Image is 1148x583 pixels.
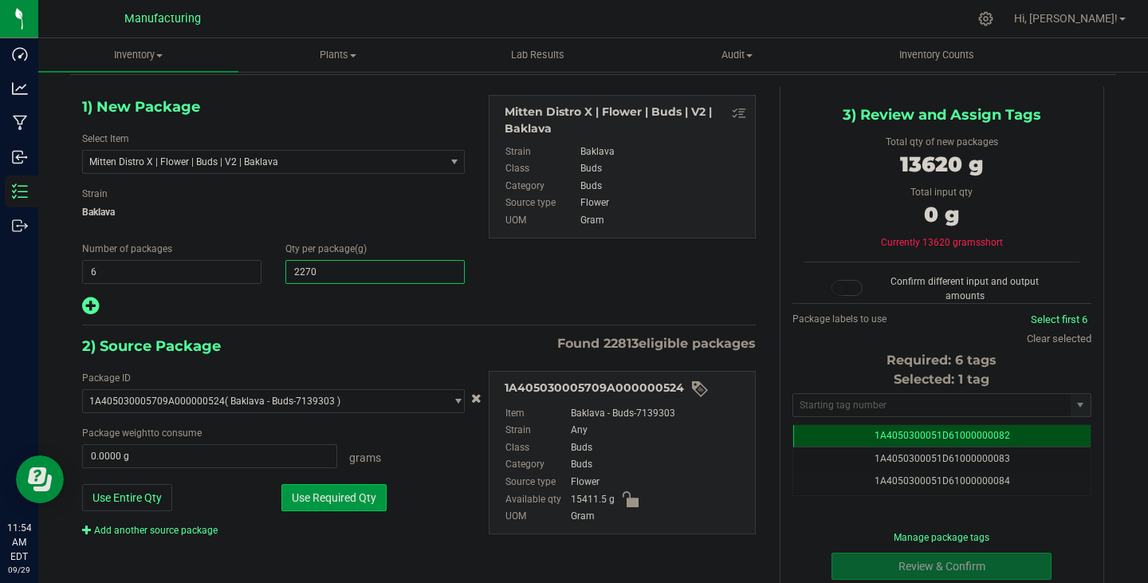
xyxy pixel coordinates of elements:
[505,144,577,161] label: Strain
[886,136,998,148] span: Total qty of new packages
[571,439,746,457] div: Buds
[571,456,746,474] div: Buds
[837,38,1037,72] a: Inventory Counts
[976,11,996,26] div: Manage settings
[82,525,218,536] a: Add another source package
[281,484,387,511] button: Use Required Qty
[1014,12,1118,25] span: Hi, [PERSON_NAME]!
[12,149,28,165] inline-svg: Inbound
[505,380,746,399] div: 1A405030005709A000000524
[1071,394,1091,416] span: select
[875,475,1010,486] span: 1A4050300051D61000000084
[878,48,996,62] span: Inventory Counts
[557,334,756,353] span: Found eligible packages
[832,553,1052,580] button: Review & Confirm
[89,156,424,167] span: Mitten Distro X | Flower | Buds | V2 | Baklava
[894,372,989,387] span: Selected: 1 tag
[16,455,64,503] iframe: Resource center
[505,508,568,526] label: UOM
[285,243,367,254] span: Qty per package
[580,195,747,212] div: Flower
[924,202,959,227] span: 0 g
[887,353,997,368] span: Required: 6 tags
[639,48,837,62] span: Audit
[580,160,747,178] div: Buds
[843,103,1041,127] span: 3) Review and Assign Tags
[238,38,438,72] a: Plants
[82,304,99,315] span: Add new output
[505,104,746,137] div: Mitten Distro X | Flower | Buds | V2 | Baklava
[82,372,131,384] span: Package ID
[82,95,200,119] span: 1) New Package
[571,405,746,423] div: Baklava - Buds-7139303
[1027,333,1091,345] a: Clear selected
[466,388,486,411] button: Cancel button
[571,491,615,509] span: 15411.5 g
[505,491,568,509] label: Available qty
[890,276,1039,301] span: Confirm different input and output amounts
[444,390,464,412] span: select
[82,427,202,439] span: Package to consume
[82,484,172,511] button: Use Entire Qty
[38,48,238,62] span: Inventory
[89,396,225,407] span: 1A405030005709A000000524
[225,396,340,407] span: ( Baklava - Buds-7139303 )
[82,200,465,224] span: Baklava
[505,160,577,178] label: Class
[12,46,28,62] inline-svg: Dashboard
[792,313,887,325] span: Package labels to use
[124,12,201,26] span: Manufacturing
[793,394,1071,416] input: Starting tag number
[505,195,577,212] label: Source type
[83,261,261,283] input: 6
[82,334,221,358] span: 2) Source Package
[505,456,568,474] label: Category
[900,152,983,177] span: 13620 g
[910,187,973,198] span: Total input qty
[12,81,28,97] inline-svg: Analytics
[38,38,238,72] a: Inventory
[12,218,28,234] inline-svg: Outbound
[894,532,989,543] a: Manage package tags
[571,508,746,526] div: Gram
[438,38,638,72] a: Lab Results
[580,144,747,161] div: Baklava
[355,243,367,254] span: (g)
[505,474,568,491] label: Source type
[82,243,172,254] span: Number of packages
[82,187,108,201] label: Strain
[7,564,31,576] p: 09/29
[12,115,28,131] inline-svg: Manufacturing
[7,521,31,564] p: 11:54 AM EDT
[571,474,746,491] div: Flower
[505,405,568,423] label: Item
[638,38,838,72] a: Audit
[505,212,577,230] label: UOM
[444,151,464,173] span: select
[489,48,586,62] span: Lab Results
[82,132,129,146] label: Select Item
[122,427,151,439] span: weight
[505,178,577,195] label: Category
[881,237,1003,248] span: Currently 13620 grams
[1031,313,1087,325] a: Select first 6
[349,451,381,464] span: Grams
[505,439,568,457] label: Class
[603,336,639,351] span: 22813
[12,183,28,199] inline-svg: Inventory
[875,430,1010,441] span: 1A4050300051D61000000082
[580,212,747,230] div: Gram
[571,422,746,439] div: Any
[239,48,438,62] span: Plants
[981,237,1003,248] span: short
[875,453,1010,464] span: 1A4050300051D61000000083
[580,178,747,195] div: Buds
[83,445,336,467] input: 0.0000 g
[505,422,568,439] label: Strain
